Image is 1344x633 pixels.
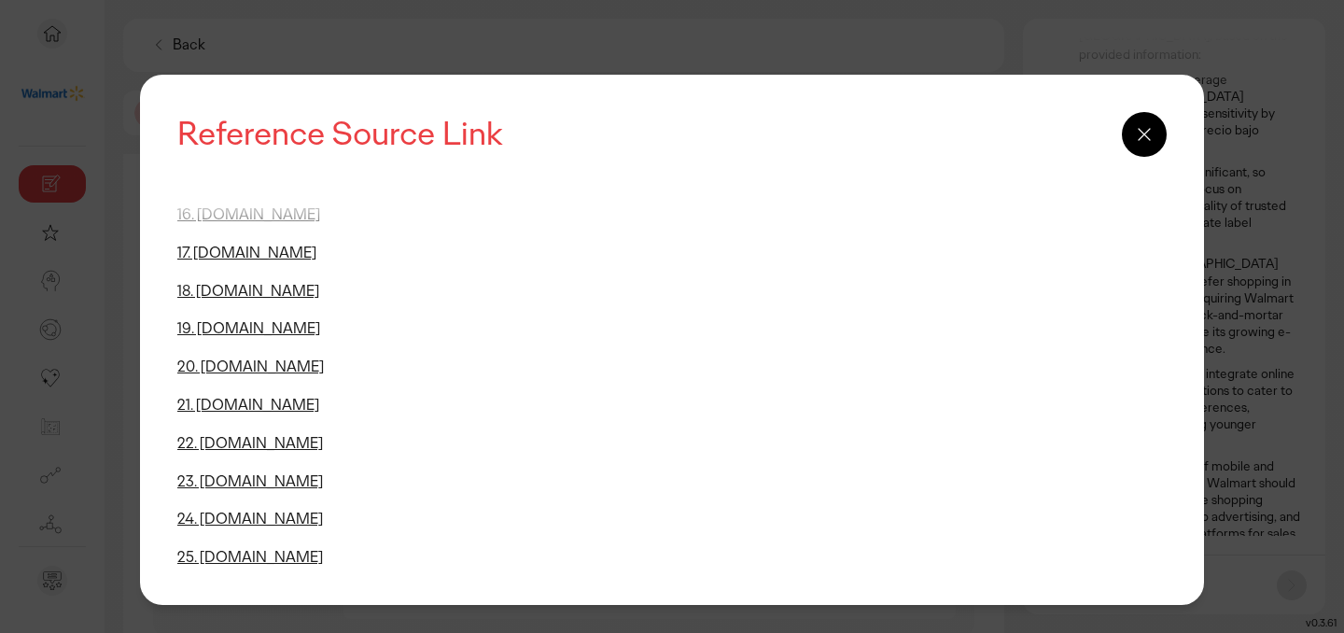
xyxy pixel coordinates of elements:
[177,281,319,301] a: 18. [DOMAIN_NAME]
[177,547,323,567] a: 25. [DOMAIN_NAME]
[177,395,319,415] a: 21. [DOMAIN_NAME]
[177,112,1103,157] div: Reference Source Link
[177,243,316,262] a: 17. [DOMAIN_NAME]
[177,318,320,338] a: 19. [DOMAIN_NAME]
[177,204,320,224] a: 16. [DOMAIN_NAME]
[177,471,323,491] a: 23. [DOMAIN_NAME]
[177,509,323,528] a: 24. [DOMAIN_NAME]
[177,357,324,376] a: 20. [DOMAIN_NAME]
[177,433,323,453] a: 22. [DOMAIN_NAME]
